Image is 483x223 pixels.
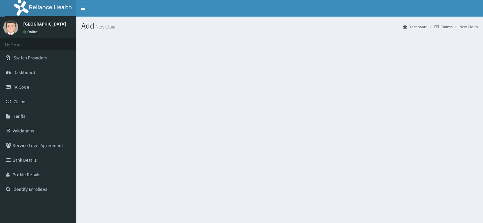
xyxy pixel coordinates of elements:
[403,24,428,30] a: Dashboard
[81,22,478,30] h1: Add
[435,24,452,30] a: Claims
[14,99,27,105] span: Claims
[3,20,18,35] img: User Image
[94,24,117,29] small: New Claim
[23,30,39,34] a: Online
[14,113,26,119] span: Tariffs
[14,69,35,75] span: Dashboard
[14,55,47,61] span: Switch Providers
[23,22,66,26] p: [GEOGRAPHIC_DATA]
[453,24,478,30] li: New Claim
